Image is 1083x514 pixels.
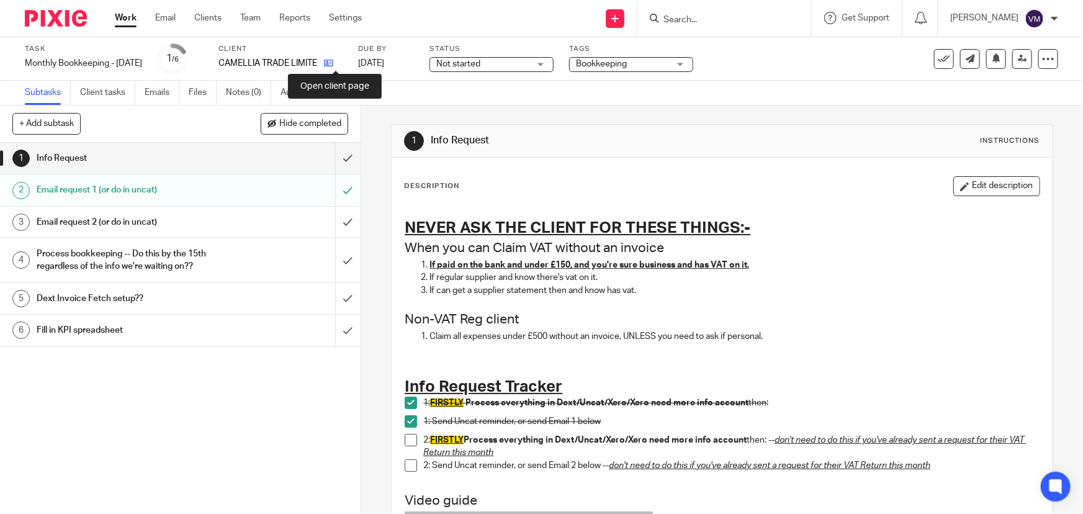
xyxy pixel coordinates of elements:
[37,245,227,276] h1: Process bookkeeping -- Do this by the 15th regardless of the info we're waiting on??
[25,44,142,54] label: Task
[953,176,1040,196] button: Edit description
[430,436,464,444] span: FIRSTLY
[218,44,343,54] label: Client
[12,214,30,231] div: 3
[261,113,348,134] button: Hide completed
[423,459,1039,472] p: 2: Send Uncat reminder, or send Email 2 below --
[405,238,1039,259] h2: When you can Claim VAT without an invoice
[281,81,328,105] a: Audit logs
[25,57,142,70] div: Monthly Bookkeeping - [DATE]
[569,44,693,54] label: Tags
[662,15,774,26] input: Search
[429,261,749,269] u: If paid on the bank and under £150, and you're sure business and has VAT on it.
[404,181,459,191] p: Description
[436,60,480,68] span: Not started
[25,81,71,105] a: Subtasks
[279,119,341,129] span: Hide completed
[429,271,1039,284] p: If regular supplier and know there's vat on it.
[279,12,310,24] a: Reports
[37,181,227,199] h1: Email request 1 (or do in uncat)
[423,434,1039,459] p: 2: then: --
[240,12,261,24] a: Team
[404,131,424,151] div: 1
[166,52,179,66] div: 1
[37,213,227,232] h1: Email request 2 (or do in uncat)
[226,81,271,105] a: Notes (0)
[423,397,1039,409] p: 1: then:
[37,149,227,168] h1: Info Request
[25,10,87,27] img: Pixie
[430,436,747,444] strong: Process everything in Dext/Uncat/Xero/Xero need more info account
[465,399,748,407] strong: Process everything in Dext/Uncat/Xero/Xero need more info account
[329,12,362,24] a: Settings
[950,12,1018,24] p: [PERSON_NAME]
[12,290,30,307] div: 5
[12,251,30,269] div: 4
[12,182,30,199] div: 2
[12,113,81,134] button: + Add subtask
[37,321,227,340] h1: Fill in KPI spreadsheet
[194,12,222,24] a: Clients
[1025,9,1045,29] img: svg%3E
[155,12,176,24] a: Email
[358,44,414,54] label: Due by
[405,220,750,236] u: NEVER ASK THE CLIENT FOR THESE THINGS:-
[423,415,1039,428] p: 1: Send Uncat reminder, or send Email 1 below
[431,134,748,147] h1: Info Request
[576,60,627,68] span: Bookkeeping
[405,490,1039,512] h2: Video guide
[358,59,384,68] span: [DATE]
[80,81,135,105] a: Client tasks
[405,379,562,395] u: Info Request Tracker
[25,57,142,70] div: Monthly Bookkeeping - September 2025
[172,56,179,63] small: /6
[430,399,464,407] span: FIRSTLY
[429,284,1039,297] p: If can get a supplier statement then and know has vat.
[609,461,930,470] u: don't need to do this if you've already sent a request for their VAT Return this month
[12,150,30,167] div: 1
[115,12,137,24] a: Work
[218,57,318,70] p: CAMELLIA TRADE LIMITED
[429,44,554,54] label: Status
[189,81,217,105] a: Files
[842,14,889,22] span: Get Support
[37,289,227,308] h1: Dext Invoice Fetch setup??
[429,330,1039,343] p: Claim all expenses under £500 without an invoice, UNLESS you need to ask if personal.
[12,322,30,339] div: 6
[405,309,1039,330] h2: Non-VAT Reg client
[981,136,1040,146] div: Instructions
[145,81,179,105] a: Emails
